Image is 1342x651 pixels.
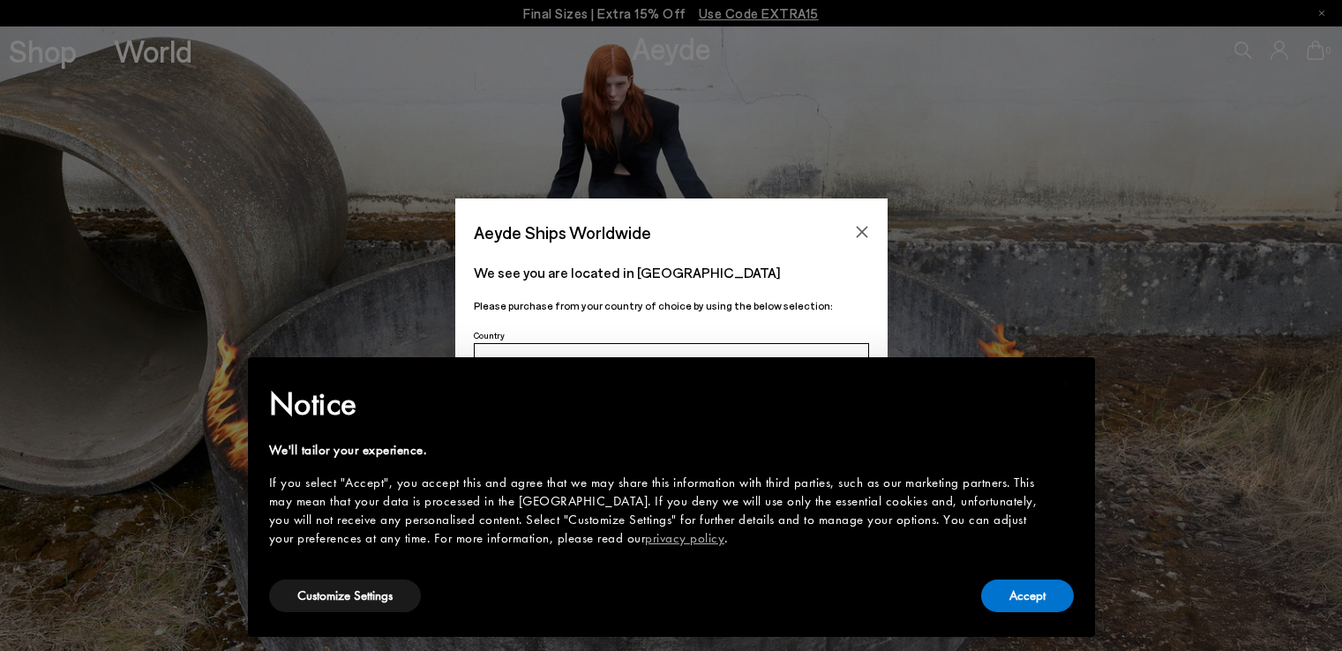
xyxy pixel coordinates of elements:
[269,381,1046,427] h2: Notice
[474,297,869,314] p: Please purchase from your country of choice by using the below selection:
[1046,363,1088,405] button: Close this notice
[474,217,651,248] span: Aeyde Ships Worldwide
[849,219,875,245] button: Close
[645,529,724,547] a: privacy policy
[474,262,869,283] p: We see you are located in [GEOGRAPHIC_DATA]
[269,441,1046,460] div: We'll tailor your experience.
[269,580,421,612] button: Customize Settings
[269,474,1046,548] div: If you select "Accept", you accept this and agree that we may share this information with third p...
[474,330,505,340] span: Country
[1061,370,1072,397] span: ×
[981,580,1074,612] button: Accept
